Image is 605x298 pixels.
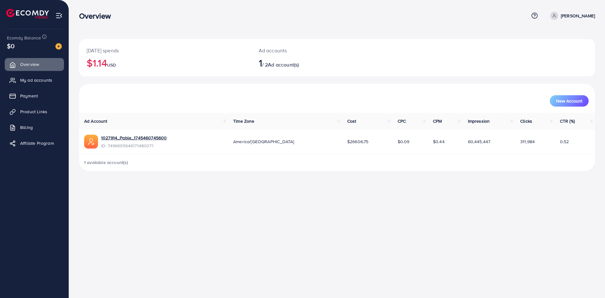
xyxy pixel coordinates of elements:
a: Payment [5,90,64,102]
span: ID: 7496695646171480071 [101,143,167,149]
p: Ad accounts [259,47,372,54]
p: [DATE] spends [87,47,244,54]
span: Cost [347,118,356,124]
img: image [55,43,62,50]
span: CPM [433,118,442,124]
h3: Overview [79,11,116,20]
p: [PERSON_NAME] [561,12,595,20]
h2: $1.14 [87,57,244,69]
span: My ad accounts [20,77,52,83]
span: Billing [20,124,33,131]
span: $0.44 [433,138,445,145]
h2: / 2 [259,57,372,69]
span: $0 [7,41,14,50]
img: ic-ads-acc.e4c84228.svg [84,135,98,149]
a: Product Links [5,105,64,118]
a: My ad accounts [5,74,64,86]
span: USD [107,62,116,68]
span: America/[GEOGRAPHIC_DATA] [233,138,294,145]
span: Ad Account [84,118,107,124]
span: 60,445,447 [468,138,491,145]
img: menu [55,12,63,19]
a: Overview [5,58,64,71]
span: 0.52 [560,138,569,145]
span: Time Zone [233,118,254,124]
span: Product Links [20,108,47,115]
span: CTR (%) [560,118,575,124]
a: Billing [5,121,64,134]
span: Impression [468,118,490,124]
span: Overview [20,61,39,67]
span: Ecomdy Balance [7,35,41,41]
img: logo [6,9,49,19]
span: 311,984 [520,138,535,145]
a: 1027914_Pable_1745460745600 [101,135,167,141]
iframe: Chat [578,270,600,293]
a: [PERSON_NAME] [548,12,595,20]
span: $0.09 [398,138,410,145]
span: CPC [398,118,406,124]
span: Affiliate Program [20,140,54,146]
span: Ad account(s) [268,61,299,68]
span: Clicks [520,118,532,124]
a: Affiliate Program [5,137,64,149]
span: New Account [556,99,582,103]
span: 1 available account(s) [84,159,128,166]
span: 1 [259,56,262,70]
button: New Account [550,95,589,107]
span: Payment [20,93,38,99]
span: $26606.75 [347,138,368,145]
